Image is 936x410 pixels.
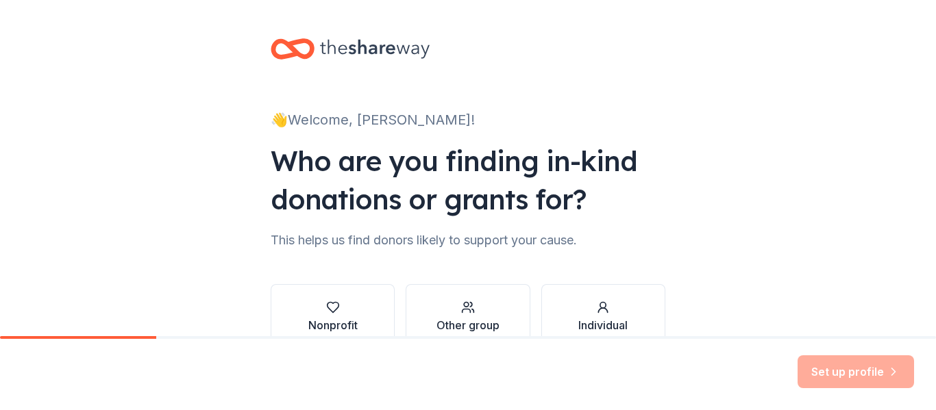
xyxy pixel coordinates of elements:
div: Individual [578,317,628,333]
button: Other group [406,284,530,350]
div: Nonprofit [308,317,358,333]
div: Who are you finding in-kind donations or grants for? [271,142,665,218]
button: Individual [541,284,665,350]
div: This helps us find donors likely to support your cause. [271,229,665,251]
button: Nonprofit [271,284,395,350]
div: Other group [436,317,500,333]
div: 👋 Welcome, [PERSON_NAME]! [271,109,665,131]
